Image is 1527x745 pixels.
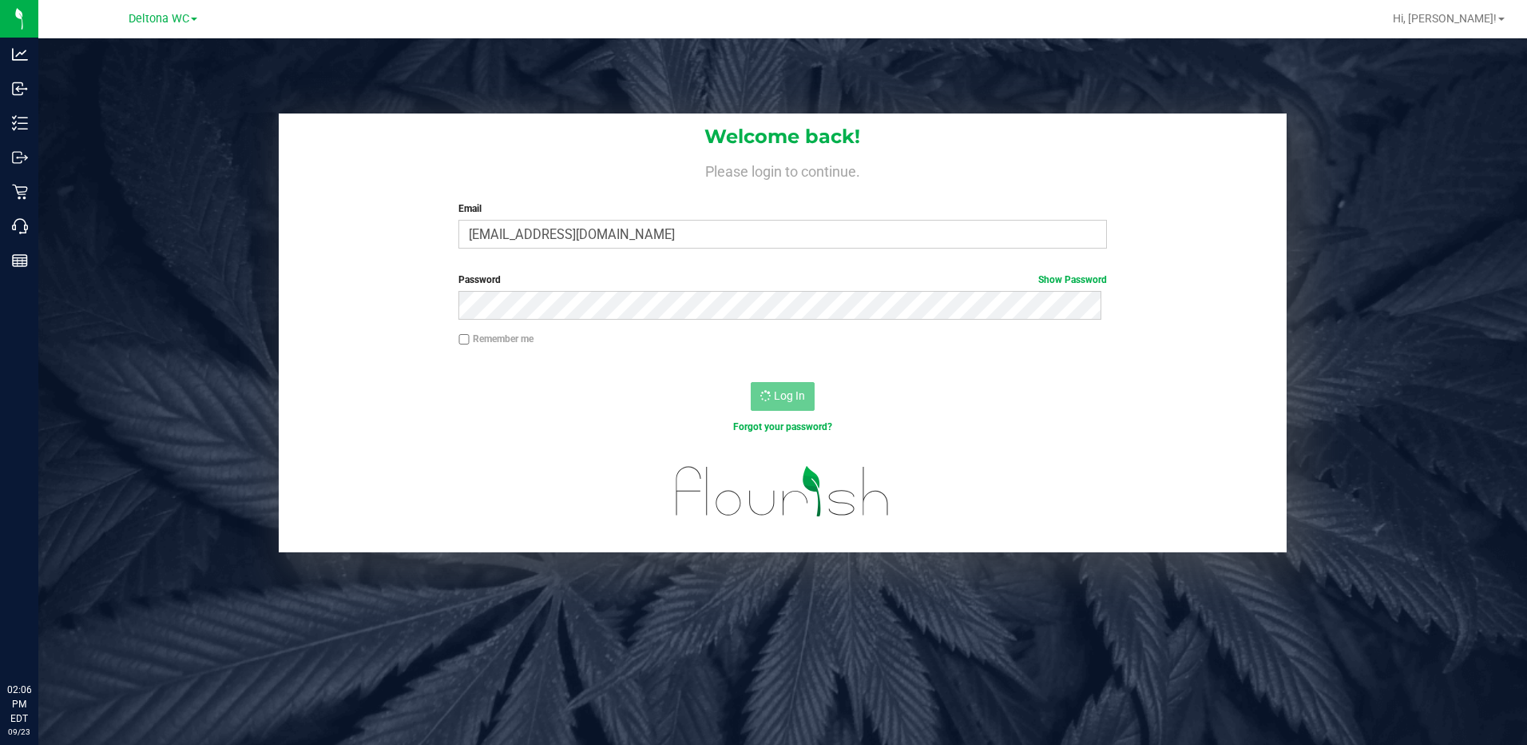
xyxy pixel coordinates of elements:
[1038,274,1107,285] a: Show Password
[751,382,815,411] button: Log In
[458,274,501,285] span: Password
[12,218,28,234] inline-svg: Call Center
[656,451,909,532] img: flourish_logo.svg
[12,46,28,62] inline-svg: Analytics
[774,389,805,402] span: Log In
[12,184,28,200] inline-svg: Retail
[12,253,28,269] inline-svg: Reports
[458,334,470,345] input: Remember me
[129,12,189,26] span: Deltona WC
[7,726,31,738] p: 09/23
[458,201,1107,216] label: Email
[1393,12,1497,25] span: Hi, [PERSON_NAME]!
[279,126,1287,147] h1: Welcome back!
[279,160,1287,179] h4: Please login to continue.
[12,81,28,97] inline-svg: Inbound
[733,421,832,432] a: Forgot your password?
[7,683,31,726] p: 02:06 PM EDT
[12,115,28,131] inline-svg: Inventory
[12,149,28,165] inline-svg: Outbound
[458,332,533,346] label: Remember me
